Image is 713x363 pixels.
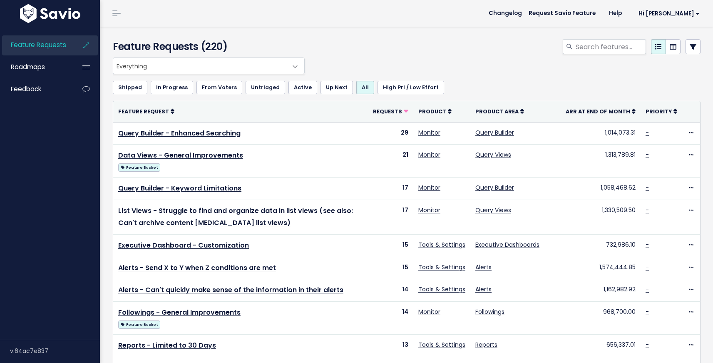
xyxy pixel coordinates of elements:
a: Tools & Settings [418,285,465,293]
input: Search features... [575,39,646,54]
a: Shipped [113,81,147,94]
span: Feature Bucket [118,163,160,172]
a: Reports [475,340,497,349]
a: ARR at End of Month [566,107,636,115]
a: All [356,81,374,94]
span: Hi [PERSON_NAME] [638,10,700,17]
a: Monitor [418,206,440,214]
span: Feedback [11,85,41,93]
img: logo-white.9d6f32f41409.svg [18,4,82,23]
span: Everything [113,58,305,74]
td: 1,313,789.81 [561,145,641,178]
td: 17 [368,200,413,235]
a: - [646,183,649,192]
span: Feature Bucket [118,320,160,329]
td: 13 [368,335,413,357]
span: Product [418,108,446,115]
a: - [646,285,649,293]
a: Monitor [418,150,440,159]
a: Monitor [418,183,440,192]
a: - [646,128,649,137]
a: Feedback [2,80,69,99]
a: Tools & Settings [418,263,465,271]
a: Feature Bucket [118,162,160,172]
td: 21 [368,145,413,178]
td: 656,337.01 [561,335,641,357]
a: Followings - General Improvements [118,308,241,317]
a: Reports - Limited to 30 Days [118,340,216,350]
a: From Voters [196,81,242,94]
a: Product [418,107,452,115]
ul: Filter feature requests [113,81,701,94]
span: Requests [373,108,402,115]
td: 1,014,073.31 [561,122,641,145]
span: Priority [646,108,672,115]
h4: Feature Requests (220) [113,39,301,54]
td: 15 [368,257,413,279]
a: - [646,150,649,159]
a: Query Builder - Keyword Limitations [118,183,241,193]
a: Product Area [475,107,524,115]
a: Data Views - General Improvements [118,150,243,160]
a: Followings [475,308,504,316]
span: Feature Requests [11,40,66,49]
td: 14 [368,279,413,302]
a: - [646,308,649,316]
td: 1,162,982.92 [561,279,641,302]
span: Changelog [489,10,522,16]
a: Feature Bucket [118,319,160,329]
a: High Pri / Low Effort [378,81,444,94]
a: Executive Dashboard - Customization [118,240,249,250]
td: 968,700.00 [561,302,641,335]
a: Request Savio Feature [522,7,602,20]
a: Alerts - Can't quickly make sense of the information in their alerts [118,285,343,295]
a: Alerts - Send X to Y when Z conditions are met [118,263,276,273]
a: - [646,340,649,349]
a: - [646,206,649,214]
td: 15 [368,234,413,257]
a: Monitor [418,128,440,137]
a: Query Builder [475,183,514,192]
a: Active [288,81,317,94]
a: Query Builder [475,128,514,137]
td: 732,986.10 [561,234,641,257]
a: Executive Dashboards [475,240,539,249]
a: Feature Request [118,107,174,115]
td: 1,058,468.62 [561,178,641,200]
div: v.64ac7e837 [10,340,100,362]
td: 1,574,444.85 [561,257,641,279]
a: Tools & Settings [418,240,465,249]
a: List Views - Struggle to find and organize data in list views (see also: Can't archive content [M... [118,206,353,228]
span: Everything [113,58,288,74]
span: Feature Request [118,108,169,115]
a: Query Views [475,150,511,159]
td: 17 [368,178,413,200]
a: Help [602,7,629,20]
a: - [646,263,649,271]
a: Hi [PERSON_NAME] [629,7,706,20]
a: Monitor [418,308,440,316]
td: 14 [368,302,413,335]
td: 1,330,509.50 [561,200,641,235]
a: Priority [646,107,677,115]
a: Roadmaps [2,58,69,77]
a: In Progress [151,81,193,94]
a: Alerts [475,263,492,271]
a: Query Views [475,206,511,214]
span: Product Area [475,108,519,115]
span: ARR at End of Month [566,108,630,115]
a: - [646,240,649,249]
a: Tools & Settings [418,340,465,349]
td: 29 [368,122,413,145]
a: Alerts [475,285,492,293]
a: Untriaged [246,81,285,94]
a: Up Next [320,81,353,94]
a: Requests [373,107,408,115]
a: Feature Requests [2,35,69,55]
span: Roadmaps [11,63,45,71]
a: Query Builder - Enhanced Searching [118,128,241,138]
